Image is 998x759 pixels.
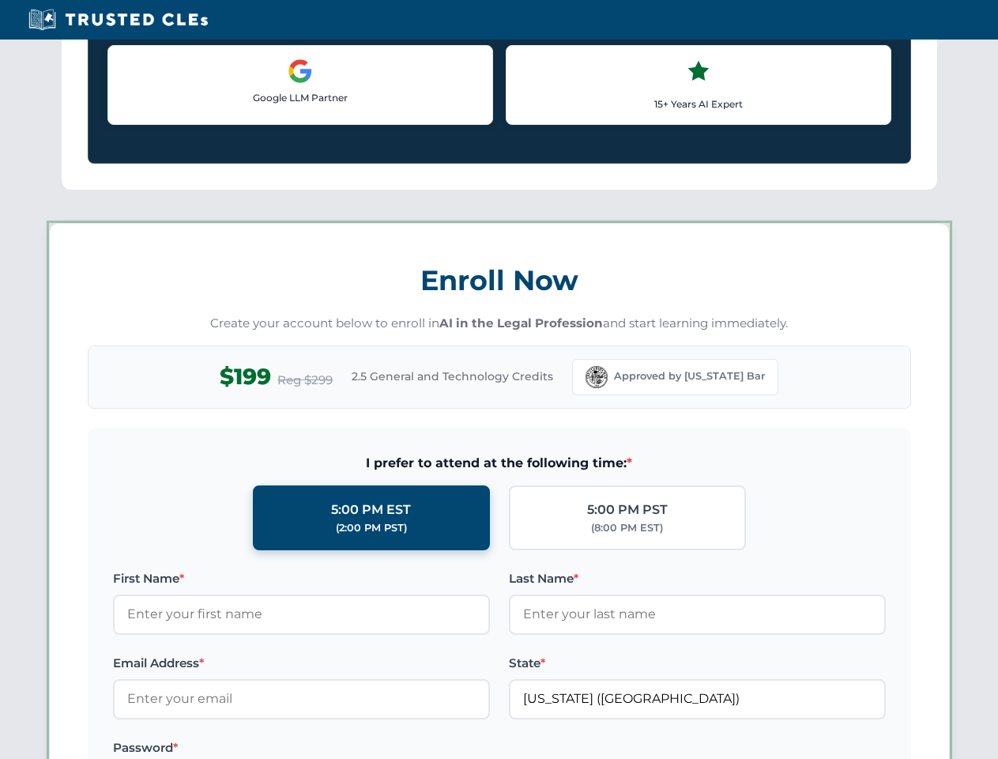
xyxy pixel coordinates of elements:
label: Email Address [113,654,490,673]
input: Enter your first name [113,595,490,634]
label: Last Name [509,569,886,588]
div: 5:00 PM EST [331,500,411,520]
img: Florida Bar [586,366,608,388]
div: (8:00 PM EST) [591,520,663,536]
input: Enter your email [113,679,490,719]
input: Florida (FL) [509,679,886,719]
strong: AI in the Legal Profession [439,315,603,330]
span: I prefer to attend at the following time: [113,453,886,474]
span: Reg $299 [277,371,333,390]
img: Trusted CLEs [24,8,213,32]
img: Google [288,59,313,84]
div: 5:00 PM PST [587,500,668,520]
span: 2.5 General and Technology Credits [352,368,553,385]
span: $199 [220,359,271,395]
label: State [509,654,886,673]
label: First Name [113,569,490,588]
label: Password [113,738,490,757]
p: Google LLM Partner [121,90,480,105]
p: Create your account below to enroll in and start learning immediately. [88,315,911,333]
div: (2:00 PM PST) [336,520,407,536]
input: Enter your last name [509,595,886,634]
h3: Enroll Now [88,255,911,305]
span: Approved by [US_STATE] Bar [614,368,765,384]
p: 15+ Years AI Expert [519,96,878,111]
